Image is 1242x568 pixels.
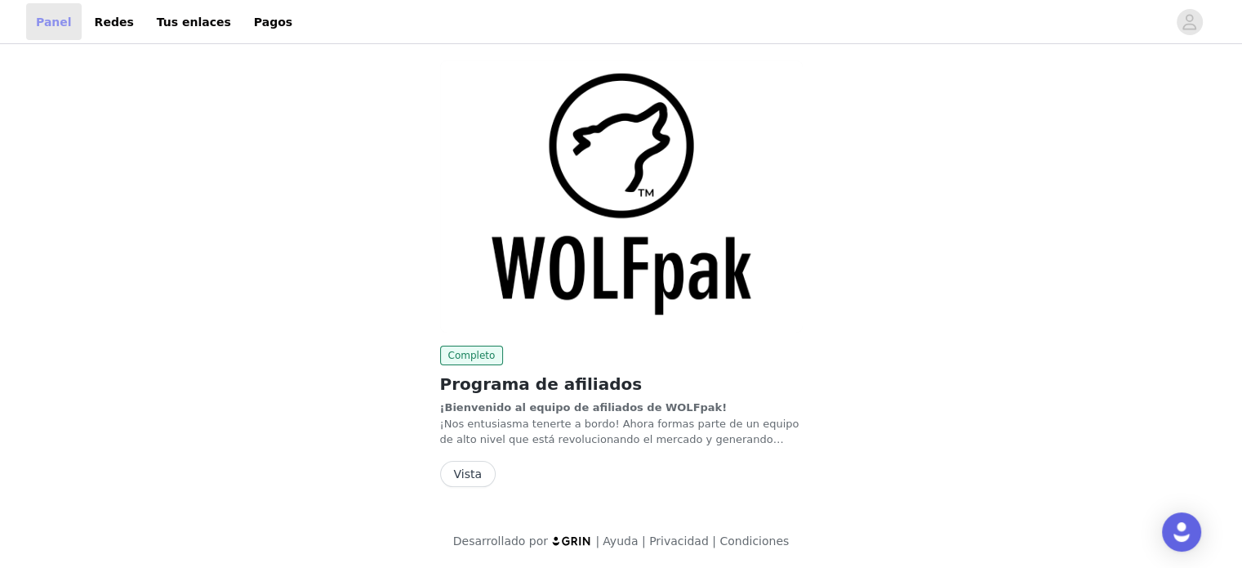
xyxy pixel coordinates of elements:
[85,3,144,40] a: Redes
[1162,512,1201,552] div: Abrir Intercom Messenger
[603,534,638,548] a: Ayuda
[36,15,72,28] font: Panel
[712,534,716,548] font: |
[642,534,646,548] font: |
[254,15,292,28] font: Pagos
[147,3,241,40] a: Tus enlaces
[719,534,789,548] a: Condiciones
[649,534,709,548] a: Privacidad
[595,534,599,548] font: |
[440,468,496,481] a: Vista
[95,15,134,28] font: Redes
[26,3,82,40] a: Panel
[157,15,231,28] font: Tus enlaces
[1182,9,1197,35] div: avatar
[440,60,803,333] img: WOLFpak
[244,3,302,40] a: Pagos
[551,535,592,546] img: logo
[448,350,496,361] font: Completo
[440,374,643,394] font: Programa de afiliados
[440,461,496,487] button: Vista
[440,418,799,478] font: ¡Nos entusiasma tenerte a bordo! Ahora formas parte de un equipo de alto nivel que está revolucio...
[440,401,728,414] font: ¡Bienvenido al equipo de afiliados de WOLFpak!
[453,534,548,548] font: Desarrollado por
